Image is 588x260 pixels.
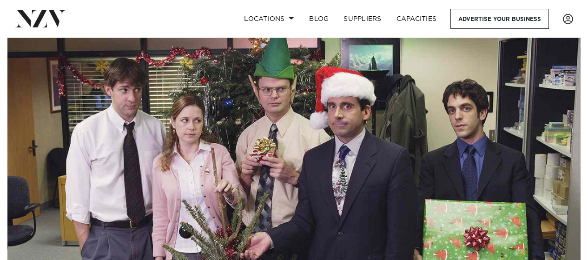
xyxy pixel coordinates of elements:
[389,9,444,29] a: Capacities
[450,9,549,29] a: Advertise your business
[302,9,336,29] a: BLOG
[237,9,302,29] a: Locations
[15,10,66,27] img: nzv-logo.png
[336,9,389,29] a: SUPPLIERS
